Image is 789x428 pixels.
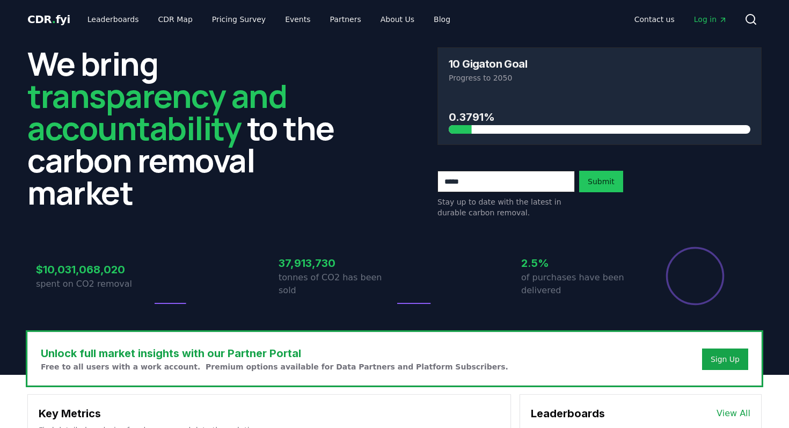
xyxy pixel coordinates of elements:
[717,407,750,420] a: View All
[521,271,637,297] p: of purchases have been delivered
[79,10,148,29] a: Leaderboards
[425,10,459,29] a: Blog
[521,255,637,271] h3: 2.5%
[322,10,370,29] a: Partners
[449,59,527,69] h3: 10 Gigaton Goal
[372,10,423,29] a: About Us
[27,74,287,150] span: transparency and accountability
[36,278,152,291] p: spent on CO2 removal
[27,13,70,26] span: CDR fyi
[279,271,394,297] p: tonnes of CO2 has been sold
[41,361,508,372] p: Free to all users with a work account. Premium options available for Data Partners and Platform S...
[279,255,394,271] h3: 37,913,730
[27,47,352,208] h2: We bring to the carbon removal market
[665,246,725,306] div: Percentage of sales delivered
[579,171,623,192] button: Submit
[27,12,70,27] a: CDR.fyi
[150,10,201,29] a: CDR Map
[531,405,605,422] h3: Leaderboards
[41,345,508,361] h3: Unlock full market insights with our Partner Portal
[39,405,500,422] h3: Key Metrics
[52,13,56,26] span: .
[711,354,740,365] a: Sign Up
[449,72,750,83] p: Progress to 2050
[437,197,575,218] p: Stay up to date with the latest in durable carbon removal.
[36,262,152,278] h3: $10,031,068,020
[79,10,459,29] nav: Main
[702,349,748,370] button: Sign Up
[626,10,683,29] a: Contact us
[449,109,750,125] h3: 0.3791%
[685,10,736,29] a: Log in
[694,14,727,25] span: Log in
[626,10,736,29] nav: Main
[276,10,319,29] a: Events
[203,10,274,29] a: Pricing Survey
